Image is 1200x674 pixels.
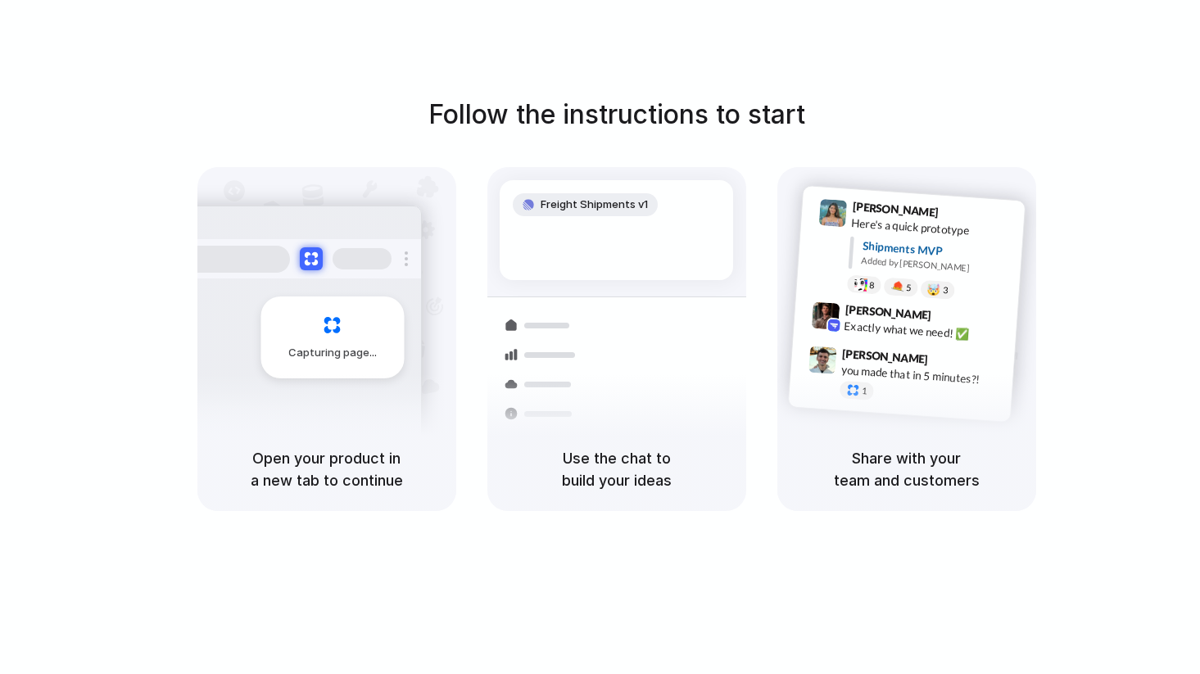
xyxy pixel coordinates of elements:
[933,353,967,373] span: 9:47 AM
[926,284,940,296] div: 🤯
[844,318,1008,346] div: Exactly what we need! ✅
[935,309,969,328] span: 9:42 AM
[852,197,939,221] span: [PERSON_NAME]
[868,281,874,290] span: 8
[507,447,727,491] h5: Use the chat to build your ideas
[217,447,437,491] h5: Open your product in a new tab to continue
[943,206,976,225] span: 9:41 AM
[841,345,928,369] span: [PERSON_NAME]
[861,387,867,396] span: 1
[861,254,1012,278] div: Added by [PERSON_NAME]
[862,237,1013,265] div: Shipments MVP
[541,197,648,213] span: Freight Shipments v1
[942,286,948,295] span: 3
[905,283,911,292] span: 5
[845,301,931,324] span: [PERSON_NAME]
[850,215,1014,242] div: Here's a quick prototype
[288,345,379,361] span: Capturing page
[840,362,1004,390] div: you made that in 5 minutes?!
[428,95,805,134] h1: Follow the instructions to start
[797,447,1017,491] h5: Share with your team and customers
